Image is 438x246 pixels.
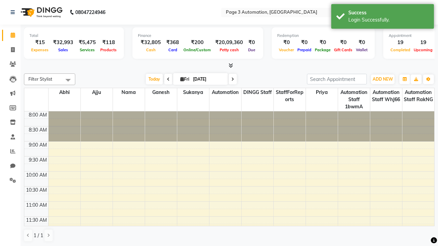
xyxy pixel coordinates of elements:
div: ₹0 [277,39,296,46]
div: ₹0 [332,39,354,46]
span: Today [146,74,163,84]
div: Finance [138,33,258,39]
div: ₹20,09,360 [212,39,246,46]
span: ADD NEW [373,77,393,82]
span: Expenses [29,47,50,52]
div: ₹0 [296,39,313,46]
b: 08047224946 [75,3,105,22]
button: ADD NEW [371,74,395,84]
span: Online/Custom [182,47,212,52]
div: Total [29,33,118,39]
div: 9:00 AM [27,141,48,149]
img: logo [17,3,64,22]
div: 19 [389,39,412,46]
div: ₹0 [313,39,332,46]
div: ₹0 [354,39,369,46]
span: Upcoming [412,47,434,52]
span: Nama [113,88,145,97]
span: Filter Stylist [28,76,52,82]
span: Automation [209,88,241,97]
input: 2025-10-03 [191,74,225,84]
span: Sales [56,47,70,52]
span: StaffForReports [274,88,306,104]
span: Automation Staff RakNG [402,88,435,104]
span: Card [167,47,179,52]
div: ₹118 [99,39,118,46]
span: Wallet [354,47,369,52]
div: 8:30 AM [27,126,48,134]
span: Gift Cards [332,47,354,52]
div: ₹200 [182,39,212,46]
span: Cash [144,47,157,52]
span: Services [78,47,96,52]
span: Package [313,47,332,52]
span: Abhi [49,88,80,97]
input: Search Appointment [307,74,367,84]
div: 10:00 AM [25,172,48,179]
span: Prepaid [296,47,313,52]
span: Petty cash [218,47,241,52]
div: ₹5,475 [76,39,99,46]
div: Login Successfully. [348,16,429,24]
div: Redemption [277,33,369,39]
div: 11:30 AM [25,217,48,224]
div: 19 [412,39,434,46]
span: Completed [389,47,412,52]
div: 11:00 AM [25,202,48,209]
span: Automation Staff 1bwmA [338,88,370,111]
div: ₹32,993 [50,39,76,46]
div: 9:30 AM [27,156,48,164]
span: Fri [179,77,191,82]
span: Priya [306,88,338,97]
span: 1 / 1 [34,232,43,239]
span: Automation Staff WhJ66 [370,88,402,104]
div: 8:00 AM [27,111,48,119]
span: Due [246,47,257,52]
span: DINGG Staff [242,88,273,97]
div: ₹368 [164,39,182,46]
span: Ganesh [145,88,177,97]
span: Voucher [277,47,296,52]
div: ₹15 [29,39,50,46]
span: Sukanya [177,88,209,97]
div: Success [348,9,429,16]
div: ₹32,805 [138,39,164,46]
div: ₹0 [246,39,258,46]
span: Ajju [81,88,113,97]
div: 10:30 AM [25,187,48,194]
span: Products [99,47,118,52]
